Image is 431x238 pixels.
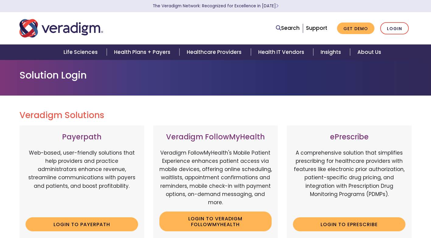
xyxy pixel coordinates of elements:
a: Healthcare Providers [179,44,251,60]
h2: Veradigm Solutions [19,110,412,121]
h3: Payerpath [26,133,138,142]
span: Learn More [276,3,279,9]
a: Health Plans + Payers [107,44,179,60]
a: Login to ePrescribe [293,217,405,231]
p: Web-based, user-friendly solutions that help providers and practice administrators enhance revenu... [26,149,138,213]
img: Veradigm logo [19,18,103,38]
a: Login to Veradigm FollowMyHealth [159,212,272,231]
a: Login [380,22,409,35]
h3: ePrescribe [293,133,405,142]
a: Insights [313,44,350,60]
a: Life Sciences [56,44,107,60]
a: Search [276,24,300,32]
a: About Us [350,44,388,60]
a: Get Demo [337,23,374,34]
a: The Veradigm Network: Recognized for Excellence in [DATE]Learn More [153,3,279,9]
h3: Veradigm FollowMyHealth [159,133,272,142]
p: A comprehensive solution that simplifies prescribing for healthcare providers with features like ... [293,149,405,213]
h1: Solution Login [19,69,412,81]
p: Veradigm FollowMyHealth's Mobile Patient Experience enhances patient access via mobile devices, o... [159,149,272,207]
a: Login to Payerpath [26,217,138,231]
a: Health IT Vendors [251,44,313,60]
a: Support [306,24,327,32]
